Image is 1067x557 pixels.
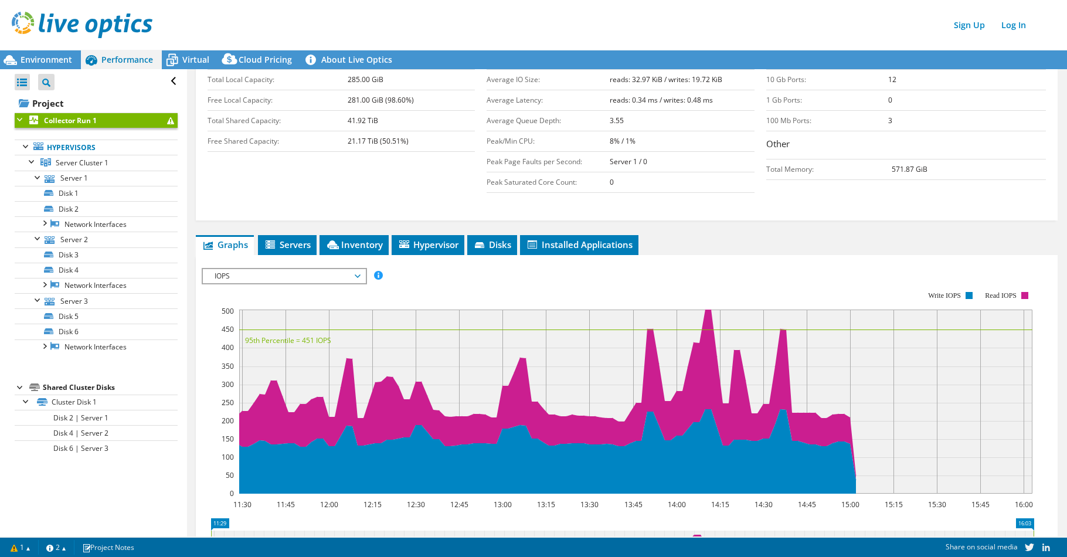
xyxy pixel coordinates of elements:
text: 15:30 [927,500,946,510]
text: Read IOPS [985,291,1017,300]
b: Collector Run 1 [44,116,97,125]
text: 15:45 [971,500,989,510]
text: 11:45 [276,500,294,510]
b: reads: 32.97 KiB / writes: 19.72 KiB [610,74,722,84]
img: live_optics_svg.svg [12,12,152,38]
a: Project Notes [74,540,142,555]
text: 13:45 [624,500,642,510]
a: Network Interfaces [15,278,178,293]
td: Average Queue Depth: [487,111,610,131]
td: Total Shared Capacity: [208,111,348,131]
span: Share on social media [946,542,1018,552]
text: 13:30 [580,500,598,510]
text: 200 [222,416,234,426]
a: About Live Optics [301,50,401,69]
text: 12:30 [406,500,424,510]
text: 100 [222,452,234,462]
td: Average Latency: [487,90,610,111]
a: Server 1 [15,171,178,186]
td: Total Local Capacity: [208,70,348,90]
td: Total Memory: [766,159,891,180]
a: Server 3 [15,293,178,308]
td: 21.17 TiB (50.51%) [348,131,475,152]
span: Environment [21,54,72,65]
a: Disk 2 [15,201,178,216]
td: Peak Page Faults per Second: [487,152,610,172]
text: 15:00 [841,500,859,510]
text: 13:00 [493,500,511,510]
text: 95th Percentile = 451 IOPS [245,335,331,345]
td: Peak Saturated Core Count: [487,172,610,193]
text: 13:15 [536,500,555,510]
td: Free Shared Capacity: [208,131,348,152]
text: 11:30 [233,500,251,510]
text: 14:00 [667,500,685,510]
span: Performance [101,54,153,65]
a: Disk 6 | Server 3 [15,440,178,456]
a: Cluster Disk 1 [15,395,178,410]
a: Network Interfaces [15,339,178,355]
td: 285.00 GiB [348,70,475,90]
td: 41.92 TiB [348,111,475,131]
span: IOPS [209,269,359,283]
text: 300 [222,379,234,389]
text: 450 [222,324,234,334]
span: Installed Applications [526,239,633,250]
td: Average IO Size: [487,70,610,90]
text: Write IOPS [928,291,961,300]
div: Shared Cluster Disks [43,381,178,395]
a: Disk 4 [15,263,178,278]
b: Server 1 / 0 [610,157,647,167]
a: Hypervisors [15,140,178,155]
a: 2 [38,540,74,555]
text: 12:15 [363,500,381,510]
text: 150 [222,434,234,444]
span: Server Cluster 1 [56,158,108,168]
b: 3.55 [610,116,624,125]
text: 16:00 [1014,500,1032,510]
text: 14:30 [754,500,772,510]
span: Graphs [202,239,248,250]
span: Cloud Pricing [239,54,292,65]
a: Project [15,94,178,113]
a: Server Cluster 1 [15,155,178,170]
span: Virtual [182,54,209,65]
b: reads: 0.34 ms / writes: 0.48 ms [610,95,713,105]
text: 0 [230,488,234,498]
text: 14:15 [711,500,729,510]
b: 8% / 1% [610,136,636,146]
b: 571.87 GiB [892,164,927,174]
span: Inventory [325,239,383,250]
a: Disk 2 | Server 1 [15,410,178,425]
span: Disks [473,239,511,250]
text: 500 [222,306,234,316]
text: 12:45 [450,500,468,510]
td: Peak/Min CPU: [487,131,610,152]
a: Collector Run 1 [15,113,178,128]
td: 281.00 GiB (98.60%) [348,90,475,111]
a: Disk 5 [15,308,178,324]
b: 3 [888,116,892,125]
a: Disk 4 | Server 2 [15,425,178,440]
a: Sign Up [948,16,991,33]
td: 1 Gb Ports: [766,90,888,111]
td: 100 Mb Ports: [766,111,888,131]
span: Hypervisor [397,239,458,250]
a: Log In [995,16,1032,33]
text: 15:15 [884,500,902,510]
a: Disk 3 [15,247,178,263]
text: 14:45 [797,500,815,510]
b: 0 [610,177,614,187]
b: 0 [888,95,892,105]
b: 12 [888,74,896,84]
td: Free Local Capacity: [208,90,348,111]
a: Server 2 [15,232,178,247]
a: Disk 1 [15,186,178,201]
td: 10 Gb Ports: [766,70,888,90]
a: Network Interfaces [15,216,178,232]
text: 400 [222,342,234,352]
span: Servers [264,239,311,250]
text: 12:00 [320,500,338,510]
text: 350 [222,361,234,371]
a: 1 [2,540,39,555]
